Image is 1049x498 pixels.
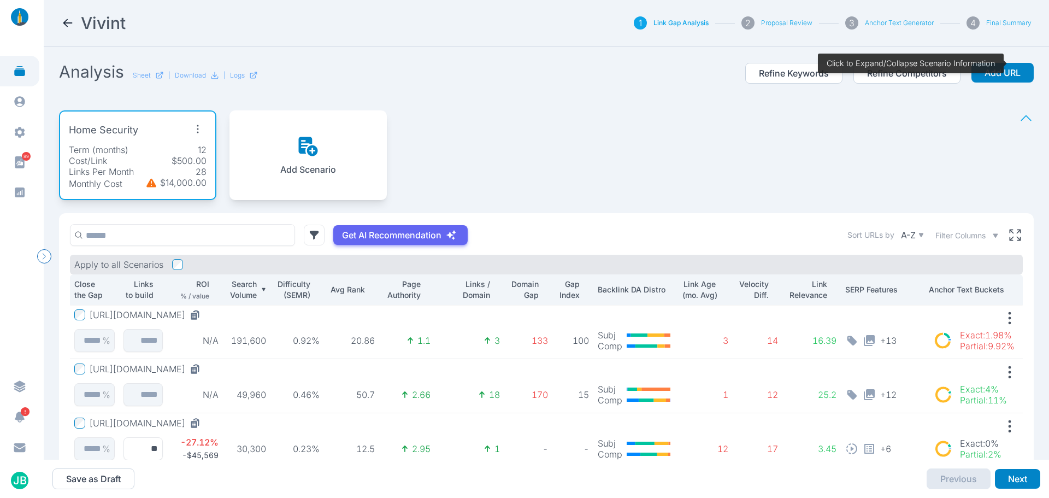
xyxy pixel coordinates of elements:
[681,335,728,346] p: 3
[280,136,336,175] button: Add Scenario
[787,389,836,400] p: 25.2
[69,178,122,189] p: Monthly Cost
[557,389,588,400] p: 15
[787,279,827,301] p: Link Relevance
[227,389,266,400] p: 49,960
[494,335,500,346] p: 3
[681,443,728,454] p: 12
[598,284,673,295] p: Backlink DA Distro
[172,389,219,400] p: N/A
[133,71,170,80] a: Sheet|
[845,16,858,30] div: 3
[172,335,219,346] p: N/A
[275,279,310,301] p: Difficulty (SEMR)
[960,395,1007,406] p: Partial : 11%
[102,443,110,454] p: %
[175,71,206,80] p: Download
[509,335,548,346] p: 133
[123,279,154,301] p: Links to build
[275,443,320,454] p: 0.23%
[960,438,1001,449] p: Exact : 0%
[90,364,205,374] button: [URL][DOMAIN_NAME]
[598,438,622,449] p: Subj
[880,442,891,454] span: + 6
[69,155,107,166] p: Cost/Link
[160,177,207,190] p: $14,000.00
[439,279,490,301] p: Links / Domain
[598,449,622,460] p: Comp
[737,279,769,301] p: Velocity Diff.
[880,388,897,400] span: + 12
[653,19,709,27] button: Link Gap Analysis
[59,62,124,81] h2: Analysis
[69,122,138,138] p: Home Security
[230,71,245,80] p: Logs
[509,389,548,400] p: 170
[90,309,205,320] button: [URL][DOMAIN_NAME]
[787,335,836,346] p: 16.39
[741,16,755,30] div: 2
[196,279,209,290] p: ROI
[22,152,31,161] span: 89
[275,389,320,400] p: 0.46%
[81,13,126,33] h2: Vivint
[227,443,266,454] p: 30,300
[745,63,842,84] button: Refine Keywords
[634,16,647,30] div: 1
[557,335,588,346] p: 100
[995,469,1040,489] button: Next
[927,468,991,489] button: Previous
[328,389,375,400] p: 50.7
[509,279,539,301] p: Domain Gap
[196,166,207,177] p: 28
[180,292,209,301] p: % / value
[69,166,134,177] p: Links Per Month
[598,330,622,341] p: Subj
[74,279,105,301] p: Close the Gap
[557,443,588,454] p: -
[227,335,266,346] p: 191,600
[737,389,779,400] p: 12
[102,335,110,346] p: %
[509,443,548,454] p: -
[737,443,779,454] p: 17
[967,16,980,30] div: 4
[901,230,916,241] p: A-Z
[935,230,986,241] span: Filter Columns
[557,279,580,301] p: Gap Index
[328,443,375,454] p: 12.5
[787,443,836,454] p: 3.45
[384,279,421,301] p: Page Authority
[328,284,365,295] p: Avg Rank
[827,58,995,69] p: Click to Expand/Collapse Scenario Information
[328,335,375,346] p: 20.86
[960,384,1007,395] p: Exact : 4%
[681,279,718,301] p: Link Age (mo. Avg)
[172,155,207,166] p: $500.00
[198,144,207,155] p: 12
[69,144,128,155] p: Term (months)
[489,389,500,400] p: 18
[90,418,205,429] button: [URL][DOMAIN_NAME]
[133,71,151,80] p: Sheet
[417,335,431,346] p: 1.1
[899,227,927,243] button: A-Z
[52,468,134,489] button: Save as Draft
[412,443,431,454] p: 2.95
[986,19,1032,27] button: Final Summary
[223,71,258,80] div: |
[880,334,897,346] span: + 13
[960,341,1015,351] p: Partial : 9.92%
[342,230,441,241] p: Get AI Recommendation
[74,259,163,270] p: Apply to all Scenarios
[929,284,1018,295] p: Anchor Text Buckets
[681,389,728,400] p: 1
[598,341,622,351] p: Comp
[845,284,920,295] p: SERP Features
[7,8,33,26] img: linklaunch_small.2ae18699.png
[227,279,257,301] p: Search Volume
[333,225,468,245] button: Get AI Recommendation
[865,19,934,27] button: Anchor Text Generator
[494,443,500,454] p: 1
[275,335,320,346] p: 0.92%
